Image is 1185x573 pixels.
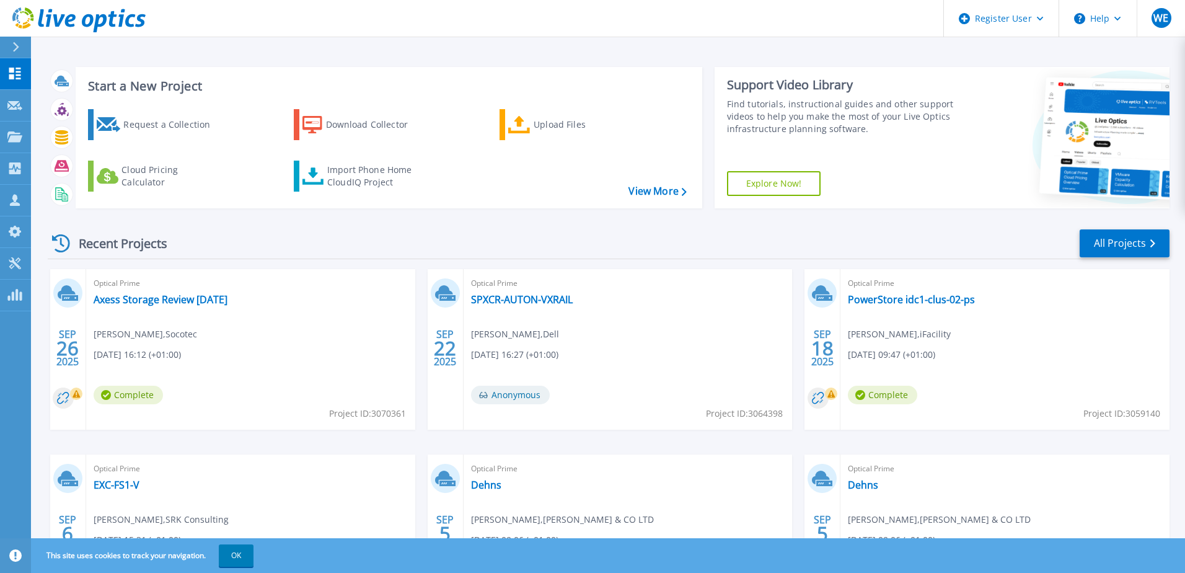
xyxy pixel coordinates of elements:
[471,513,654,526] span: [PERSON_NAME] , [PERSON_NAME] & CO LTD
[628,185,686,197] a: View More
[94,293,227,306] a: Axess Storage Review [DATE]
[88,79,686,93] h3: Start a New Project
[471,533,558,547] span: [DATE] 09:06 (+01:00)
[471,293,573,306] a: SPXCR-AUTON-VXRAIL
[848,386,917,404] span: Complete
[433,326,457,371] div: SEP 2025
[294,109,432,140] a: Download Collector
[329,407,406,420] span: Project ID: 3070361
[848,348,935,362] span: [DATE] 09:47 (+01:00)
[706,407,783,420] span: Project ID: 3064398
[48,228,184,259] div: Recent Projects
[1080,229,1170,257] a: All Projects
[817,528,828,539] span: 5
[848,277,1162,290] span: Optical Prime
[434,343,456,353] span: 22
[94,327,197,341] span: [PERSON_NAME] , Socotec
[471,277,785,290] span: Optical Prime
[848,479,878,491] a: Dehns
[94,386,163,404] span: Complete
[94,277,408,290] span: Optical Prime
[500,109,638,140] a: Upload Files
[811,511,834,556] div: SEP 2025
[471,479,501,491] a: Dehns
[94,479,139,491] a: EXC-FS1-V
[88,109,226,140] a: Request a Collection
[88,161,226,192] a: Cloud Pricing Calculator
[727,77,959,93] div: Support Video Library
[848,327,951,341] span: [PERSON_NAME] , iFacility
[34,544,253,567] span: This site uses cookies to track your navigation.
[62,528,73,539] span: 6
[121,164,221,189] div: Cloud Pricing Calculator
[727,98,959,135] div: Find tutorials, instructional guides and other support videos to help you make the most of your L...
[471,462,785,476] span: Optical Prime
[56,326,79,371] div: SEP 2025
[94,348,181,362] span: [DATE] 16:12 (+01:00)
[1083,407,1160,420] span: Project ID: 3059140
[326,112,425,137] div: Download Collector
[327,164,424,189] div: Import Phone Home CloudIQ Project
[471,386,550,404] span: Anonymous
[94,462,408,476] span: Optical Prime
[56,511,79,556] div: SEP 2025
[848,513,1031,526] span: [PERSON_NAME] , [PERSON_NAME] & CO LTD
[811,326,834,371] div: SEP 2025
[848,533,935,547] span: [DATE] 09:06 (+01:00)
[534,112,633,137] div: Upload Files
[848,462,1162,476] span: Optical Prime
[94,513,229,526] span: [PERSON_NAME] , SRK Consulting
[1153,13,1168,23] span: WE
[471,327,559,341] span: [PERSON_NAME] , Dell
[811,343,834,353] span: 18
[56,343,79,353] span: 26
[123,112,222,137] div: Request a Collection
[471,348,558,362] span: [DATE] 16:27 (+01:00)
[439,528,451,539] span: 5
[94,533,181,547] span: [DATE] 15:31 (+01:00)
[727,171,821,196] a: Explore Now!
[433,511,457,556] div: SEP 2025
[848,293,975,306] a: PowerStore idc1-clus-02-ps
[219,544,253,567] button: OK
